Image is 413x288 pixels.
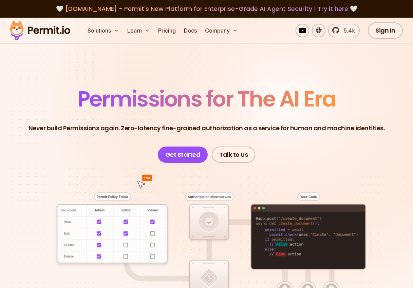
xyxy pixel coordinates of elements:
[77,84,336,114] span: Permissions for The AI Era
[29,123,385,133] p: Never build Permissions again. Zero-latency fine-grained authorization as a service for human and...
[65,4,348,13] span: [DOMAIN_NAME] - Permit's New Platform for Enterprise-Grade AI Agent Security |
[125,24,153,37] button: Learn
[328,24,360,37] a: 5.4k
[181,24,200,37] a: Docs
[212,147,255,163] a: Talk to Us
[16,4,397,14] div: 🤍 🤍
[155,24,179,37] a: Pricing
[158,147,208,163] a: Get Started
[202,24,241,37] button: Company
[7,19,73,42] img: Permit logo
[340,26,355,35] span: 5.4k
[85,24,122,37] button: Solutions
[368,22,403,39] a: Sign In
[318,4,348,13] a: Try it here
